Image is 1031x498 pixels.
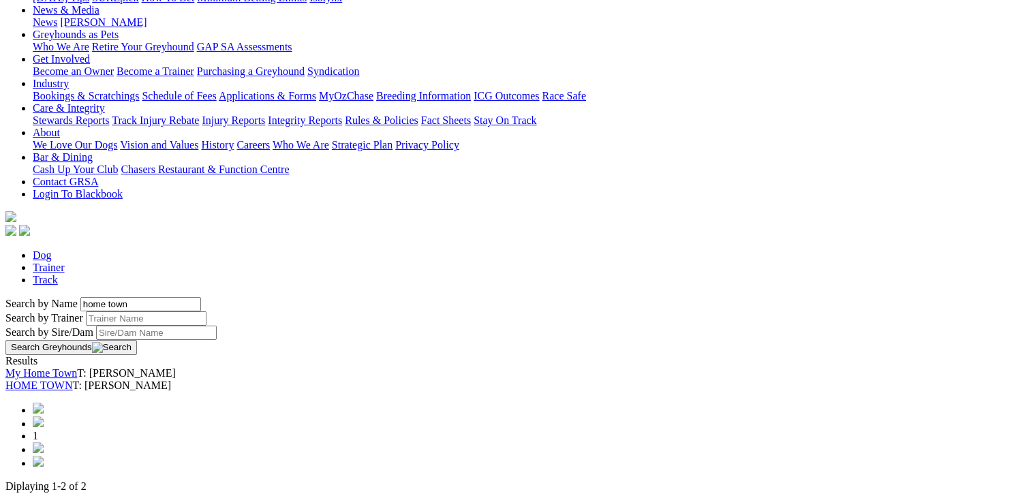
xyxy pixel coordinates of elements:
a: Stewards Reports [33,114,109,126]
label: Search by Trainer [5,312,83,324]
input: Search by Trainer name [86,311,206,326]
div: Bar & Dining [33,164,1026,176]
a: Become a Trainer [117,65,194,77]
div: T: [PERSON_NAME] [5,367,1026,379]
span: 1 [33,430,38,441]
a: Cash Up Your Club [33,164,118,175]
a: Vision and Values [120,139,198,151]
a: Bar & Dining [33,151,93,163]
a: Who We Are [273,139,329,151]
a: Care & Integrity [33,102,105,114]
a: HOME TOWN [5,379,73,391]
a: Purchasing a Greyhound [197,65,305,77]
label: Search by Name [5,298,78,309]
a: Careers [236,139,270,151]
a: GAP SA Assessments [197,41,292,52]
a: News [33,16,57,28]
div: T: [PERSON_NAME] [5,379,1026,392]
p: Diplaying 1-2 of 2 [5,480,1026,493]
a: Syndication [307,65,359,77]
img: Search [92,342,132,353]
a: Applications & Forms [219,90,316,102]
a: Dog [33,249,52,261]
img: chevrons-right-pager-blue.svg [33,456,44,467]
a: Stay On Track [474,114,536,126]
a: Get Involved [33,53,90,65]
button: Search Greyhounds [5,340,137,355]
div: Results [5,355,1026,367]
a: Greyhounds as Pets [33,29,119,40]
div: Care & Integrity [33,114,1026,127]
a: MyOzChase [319,90,373,102]
div: News & Media [33,16,1026,29]
a: Breeding Information [376,90,471,102]
a: Industry [33,78,69,89]
a: Become an Owner [33,65,114,77]
a: Track [33,274,58,285]
a: Chasers Restaurant & Function Centre [121,164,289,175]
a: History [201,139,234,151]
a: [PERSON_NAME] [60,16,147,28]
a: My Home Town [5,367,77,379]
img: chevron-right-pager-blue.svg [33,442,44,453]
a: Track Injury Rebate [112,114,199,126]
a: Fact Sheets [421,114,471,126]
img: logo-grsa-white.png [5,211,16,222]
a: Contact GRSA [33,176,98,187]
a: Bookings & Scratchings [33,90,139,102]
a: Strategic Plan [332,139,393,151]
a: Injury Reports [202,114,265,126]
a: News & Media [33,4,99,16]
img: facebook.svg [5,225,16,236]
a: Login To Blackbook [33,188,123,200]
input: Search by Sire/Dam name [96,326,217,340]
a: Trainer [33,262,65,273]
img: chevrons-left-pager-blue.svg [33,403,44,414]
a: Schedule of Fees [142,90,216,102]
a: Rules & Policies [345,114,418,126]
a: Integrity Reports [268,114,342,126]
a: Retire Your Greyhound [92,41,194,52]
div: Industry [33,90,1026,102]
img: twitter.svg [19,225,30,236]
input: Search by Greyhound name [80,297,201,311]
img: chevron-left-pager-blue.svg [33,416,44,427]
a: Privacy Policy [395,139,459,151]
label: Search by Sire/Dam [5,326,93,338]
a: Who We Are [33,41,89,52]
a: ICG Outcomes [474,90,539,102]
div: Get Involved [33,65,1026,78]
div: About [33,139,1026,151]
div: Greyhounds as Pets [33,41,1026,53]
a: Race Safe [542,90,585,102]
a: About [33,127,60,138]
a: We Love Our Dogs [33,139,117,151]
